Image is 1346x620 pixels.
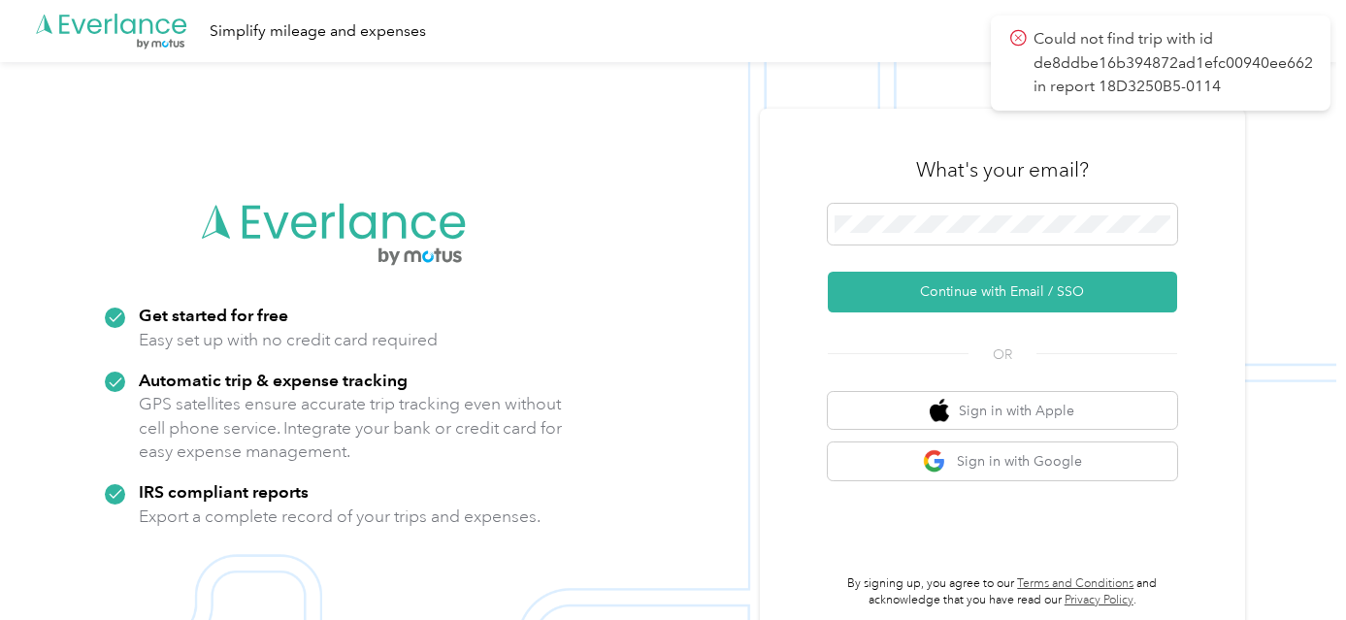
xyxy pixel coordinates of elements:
p: Easy set up with no credit card required [139,328,438,352]
button: Continue with Email / SSO [828,272,1177,312]
p: By signing up, you agree to our and acknowledge that you have read our . [828,575,1177,609]
span: OR [968,344,1036,365]
div: Simplify mileage and expenses [210,19,426,44]
strong: Get started for free [139,305,288,325]
p: Could not find trip with id de8ddbe16b394872ad1efc00940ee662 in report 18D3250B5-0114 [1034,27,1316,99]
p: GPS satellites ensure accurate trip tracking even without cell phone service. Integrate your bank... [139,392,563,464]
a: Terms and Conditions [1017,576,1133,591]
strong: Automatic trip & expense tracking [139,370,408,390]
img: apple logo [930,399,949,423]
strong: IRS compliant reports [139,481,309,502]
button: apple logoSign in with Apple [828,392,1177,430]
a: Privacy Policy [1065,593,1133,607]
iframe: Everlance-gr Chat Button Frame [1237,511,1346,620]
h3: What's your email? [916,156,1089,183]
p: Export a complete record of your trips and expenses. [139,505,541,529]
img: google logo [923,449,947,473]
button: google logoSign in with Google [828,442,1177,480]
